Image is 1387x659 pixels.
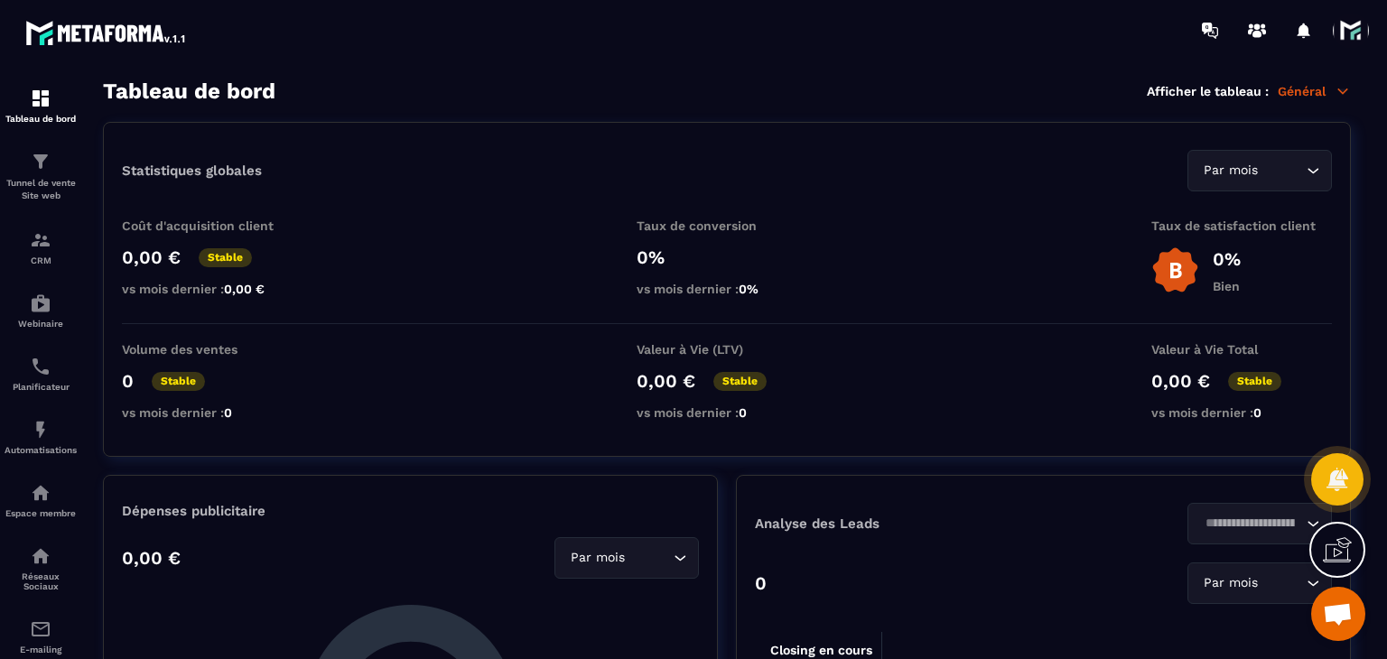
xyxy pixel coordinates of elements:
input: Search for option [1261,161,1302,181]
span: 0 [224,405,232,420]
p: Statistiques globales [122,162,262,179]
p: Taux de conversion [637,218,817,233]
p: E-mailing [5,645,77,654]
p: Taux de satisfaction client [1151,218,1332,233]
p: 0 [755,572,767,594]
p: 0 [122,370,134,392]
div: Ouvrir le chat [1311,587,1365,641]
p: 0% [637,246,817,268]
p: Général [1278,83,1351,99]
img: formation [30,88,51,109]
img: automations [30,292,51,314]
tspan: Closing en cours [770,643,872,658]
p: Coût d'acquisition client [122,218,303,233]
p: vs mois dernier : [637,282,817,296]
div: Search for option [1187,503,1332,544]
p: Tunnel de vente Site web [5,177,77,202]
p: Espace membre [5,508,77,518]
img: social-network [30,545,51,567]
a: formationformationTunnel de vente Site web [5,137,77,216]
img: logo [25,16,188,49]
p: Bien [1213,279,1241,293]
div: Search for option [1187,150,1332,191]
p: Webinaire [5,319,77,329]
img: automations [30,419,51,441]
input: Search for option [1199,514,1302,534]
p: 0% [1213,248,1241,270]
img: automations [30,482,51,504]
div: Search for option [1187,562,1332,604]
input: Search for option [1261,573,1302,593]
img: scheduler [30,356,51,377]
p: 0,00 € [637,370,695,392]
p: 0,00 € [1151,370,1210,392]
p: vs mois dernier : [122,405,303,420]
p: vs mois dernier : [637,405,817,420]
input: Search for option [628,548,669,568]
p: Réseaux Sociaux [5,571,77,591]
p: 0,00 € [122,547,181,569]
p: Valeur à Vie (LTV) [637,342,817,357]
a: social-networksocial-networkRéseaux Sociaux [5,532,77,605]
p: Valeur à Vie Total [1151,342,1332,357]
p: Stable [1228,372,1281,391]
span: 0,00 € [224,282,265,296]
a: formationformationCRM [5,216,77,279]
p: Planificateur [5,382,77,392]
span: 0 [739,405,747,420]
a: automationsautomationsEspace membre [5,469,77,532]
span: Par mois [1199,161,1261,181]
p: Stable [713,372,767,391]
span: Par mois [566,548,628,568]
span: 0 [1253,405,1261,420]
span: 0% [739,282,759,296]
p: Stable [199,248,252,267]
a: formationformationTableau de bord [5,74,77,137]
p: Dépenses publicitaire [122,503,699,519]
img: email [30,618,51,640]
span: Par mois [1199,573,1261,593]
h3: Tableau de bord [103,79,275,104]
p: Analyse des Leads [755,515,1044,532]
p: CRM [5,255,77,265]
a: automationsautomationsWebinaire [5,279,77,342]
p: Afficher le tableau : [1147,84,1269,98]
p: vs mois dernier : [1151,405,1332,420]
img: formation [30,151,51,172]
p: vs mois dernier : [122,282,303,296]
img: b-badge-o.b3b20ee6.svg [1151,246,1199,294]
p: Tableau de bord [5,114,77,124]
a: automationsautomationsAutomatisations [5,405,77,469]
p: 0,00 € [122,246,181,268]
a: schedulerschedulerPlanificateur [5,342,77,405]
p: Automatisations [5,445,77,455]
p: Volume des ventes [122,342,303,357]
img: formation [30,229,51,251]
p: Stable [152,372,205,391]
div: Search for option [554,537,699,579]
